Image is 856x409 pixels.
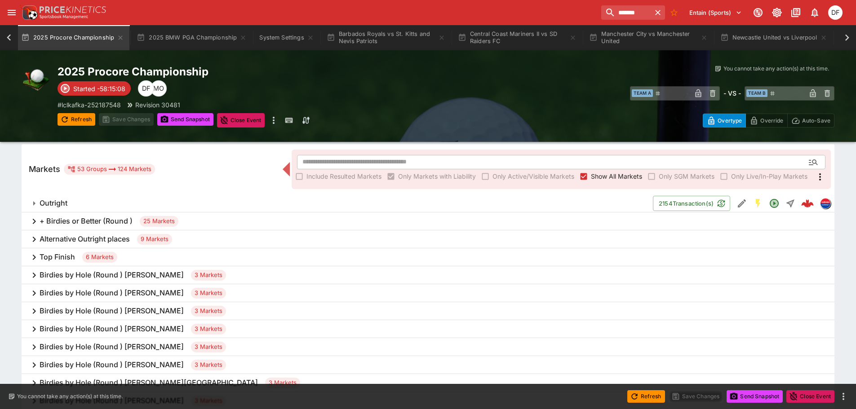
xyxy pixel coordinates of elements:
[828,5,843,20] div: David Foster
[632,89,653,97] span: Team A
[217,113,265,128] button: Close Event
[815,172,825,182] svg: More
[40,15,88,19] img: Sportsbook Management
[268,113,279,128] button: more
[492,172,574,181] span: Only Active/Visible Markets
[40,342,184,352] h6: Birdies by Hole (Round ) [PERSON_NAME]
[723,88,741,98] h6: - VS -
[760,116,783,125] p: Override
[40,324,184,334] h6: Birdies by Hole (Round ) [PERSON_NAME]
[659,172,714,181] span: Only SGM Markets
[40,252,75,262] h6: Top Finish
[191,343,226,352] span: 3 Markets
[191,361,226,369] span: 3 Markets
[591,172,642,181] span: Show All Markets
[745,114,787,128] button: Override
[58,100,121,110] p: Copy To Clipboard
[601,5,651,20] input: search
[40,198,67,208] h6: Outright
[746,89,767,97] span: Team B
[782,195,798,211] button: Straight
[40,360,184,369] h6: Birdies by Hole (Round ) [PERSON_NAME]
[801,197,814,210] img: logo-cerberus--red.svg
[191,271,226,280] span: 3 Markets
[40,288,184,298] h6: Birdies by Hole (Round ) [PERSON_NAME]
[788,4,804,21] button: Documentation
[667,5,681,20] button: No Bookmarks
[137,235,172,244] span: 9 Markets
[802,116,830,125] p: Auto-Save
[58,113,95,126] button: Refresh
[140,217,178,226] span: 25 Markets
[67,164,151,175] div: 53 Groups 124 Markets
[798,194,816,212] a: da6c367f-7ff8-4878-b5fe-0ae94ce2e4db
[452,25,582,50] button: Central Coast Mariners II vs SD Raiders FC
[40,270,184,280] h6: Birdies by Hole (Round ) [PERSON_NAME]
[734,195,750,211] button: Edit Detail
[731,172,807,181] span: Only Live/In-Play Markets
[254,25,319,50] button: System Settings
[718,116,742,125] p: Overtype
[306,172,381,181] span: Include Resulted Markets
[807,4,823,21] button: Notifications
[16,25,129,50] button: 2025 Procore Championship
[769,198,780,209] svg: Open
[805,154,821,170] button: Open
[820,198,831,209] div: lclkafka
[22,65,50,93] img: golf.png
[40,378,258,387] h6: Birdies by Hole (Round ) [PERSON_NAME][GEOGRAPHIC_DATA]
[17,392,123,400] p: You cannot take any action(s) at this time.
[723,65,829,73] p: You cannot take any action(s) at this time.
[703,114,746,128] button: Overtype
[838,391,849,402] button: more
[191,325,226,334] span: 3 Markets
[825,3,845,22] button: David Foster
[135,100,180,110] p: Revision 30481
[786,390,834,403] button: Close Event
[787,114,834,128] button: Auto-Save
[40,306,184,316] h6: Birdies by Hole (Round ) [PERSON_NAME]
[138,80,154,97] div: David Foster
[627,390,665,403] button: Refresh
[727,390,783,403] button: Send Snapshot
[151,80,167,97] div: Matthew Oliver
[191,307,226,316] span: 3 Markets
[29,164,60,174] h5: Markets
[22,194,653,212] button: Outright
[703,114,834,128] div: Start From
[157,113,213,126] button: Send Snapshot
[321,25,451,50] button: Barbados Royals vs St. Kitts and Nevis Patriots
[40,216,133,226] h6: + Birdies or Better (Round )
[750,195,766,211] button: SGM Enabled
[73,84,125,93] p: Started -58:15:08
[653,196,730,211] button: 2154Transaction(s)
[766,195,782,211] button: Open
[584,25,713,50] button: Manchester City vs Manchester United
[82,253,117,262] span: 6 Markets
[265,378,300,387] span: 3 Markets
[684,5,747,20] button: Select Tenant
[769,4,785,21] button: Toggle light/dark mode
[131,25,252,50] button: 2025 BMW PGA Championship
[801,197,814,210] div: da6c367f-7ff8-4878-b5fe-0ae94ce2e4db
[58,65,446,79] h2: Copy To Clipboard
[750,4,766,21] button: Connected to PK
[821,198,830,208] img: lclkafka
[40,6,106,13] img: PriceKinetics
[4,4,20,21] button: open drawer
[40,234,130,244] h6: Alternative Outright places
[398,172,476,181] span: Only Markets with Liability
[191,289,226,298] span: 3 Markets
[715,25,833,50] button: Newcastle United vs Liverpool
[20,4,38,22] img: PriceKinetics Logo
